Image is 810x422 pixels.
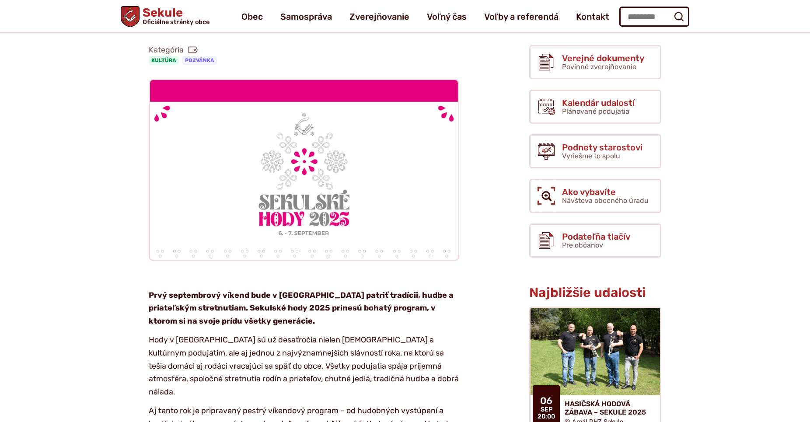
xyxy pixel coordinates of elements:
[538,413,555,420] span: 20:00
[562,152,620,160] span: Vyriešme to spolu
[182,56,217,65] a: Pozvánka
[529,286,661,300] h3: Najbližšie udalosti
[121,6,140,27] img: Prejsť na domovskú stránku
[562,241,603,249] span: Pre občanov
[149,56,179,65] a: Kultúra
[349,4,409,29] a: Zverejňovanie
[538,396,555,406] span: 06
[149,334,459,398] p: Hody v [GEOGRAPHIC_DATA] sú už desaťročia nielen [DEMOGRAPHIC_DATA] a kultúrnym podujatím, ale aj...
[562,98,635,108] span: Kalendár udalostí
[538,406,555,413] span: sep
[143,19,210,25] span: Oficiálne stránky obce
[529,223,661,258] a: Podateľňa tlačív Pre občanov
[562,107,629,115] span: Plánované podujatia
[121,6,209,27] a: Logo Sekule, prejsť na domovskú stránku.
[427,4,467,29] a: Voľný čas
[562,143,642,152] span: Podnety starostovi
[241,4,263,29] a: Obec
[529,90,661,124] a: Kalendár udalostí Plánované podujatia
[280,4,332,29] a: Samospráva
[562,187,649,197] span: Ako vybavíte
[576,4,609,29] a: Kontakt
[565,400,653,416] h4: HASIČSKÁ HODOVÁ ZÁBAVA – SEKULE 2025
[149,45,220,55] span: Kategória
[562,232,630,241] span: Podateľňa tlačív
[562,196,649,205] span: Návšteva obecného úradu
[529,179,661,213] a: Ako vybavíte Návšteva obecného úradu
[562,63,636,71] span: Povinné zverejňovanie
[140,7,209,25] span: Sekule
[529,45,661,79] a: Verejné dokumenty Povinné zverejňovanie
[529,134,661,168] a: Podnety starostovi Vyriešme to spolu
[562,53,644,63] span: Verejné dokumenty
[149,290,454,326] strong: Prvý septembrový víkend bude v [GEOGRAPHIC_DATA] patriť tradícii, hudbe a priateľským stretnutiam...
[484,4,559,29] a: Voľby a referendá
